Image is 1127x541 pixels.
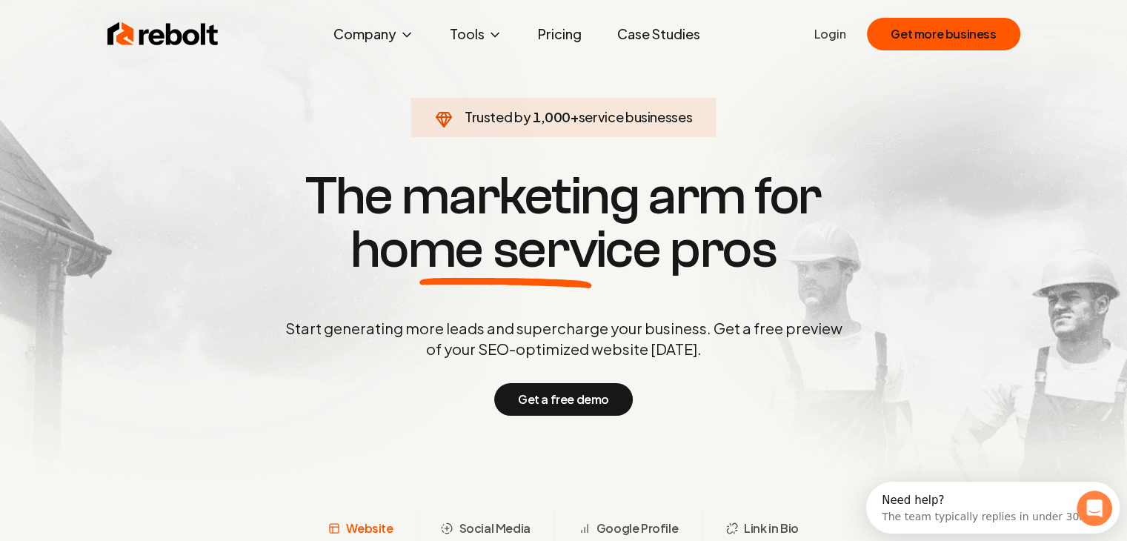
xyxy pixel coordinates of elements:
[605,19,712,49] a: Case Studies
[6,6,267,47] div: Open Intercom Messenger
[465,108,531,125] span: Trusted by
[744,520,799,537] span: Link in Bio
[346,520,393,537] span: Website
[533,107,571,127] span: 1,000
[208,170,920,276] h1: The marketing arm for pros
[16,24,223,40] div: The team typically replies in under 30m
[494,383,633,416] button: Get a free demo
[596,520,678,537] span: Google Profile
[866,482,1120,534] iframe: Intercom live chat discovery launcher
[867,18,1020,50] button: Get more business
[322,19,426,49] button: Company
[350,223,661,276] span: home service
[571,108,579,125] span: +
[282,318,845,359] p: Start generating more leads and supercharge your business. Get a free preview of your SEO-optimiz...
[459,520,530,537] span: Social Media
[107,19,219,49] img: Rebolt Logo
[814,25,846,43] a: Login
[1077,491,1112,526] iframe: Intercom live chat
[526,19,594,49] a: Pricing
[438,19,514,49] button: Tools
[16,13,223,24] div: Need help?
[579,108,693,125] span: service businesses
